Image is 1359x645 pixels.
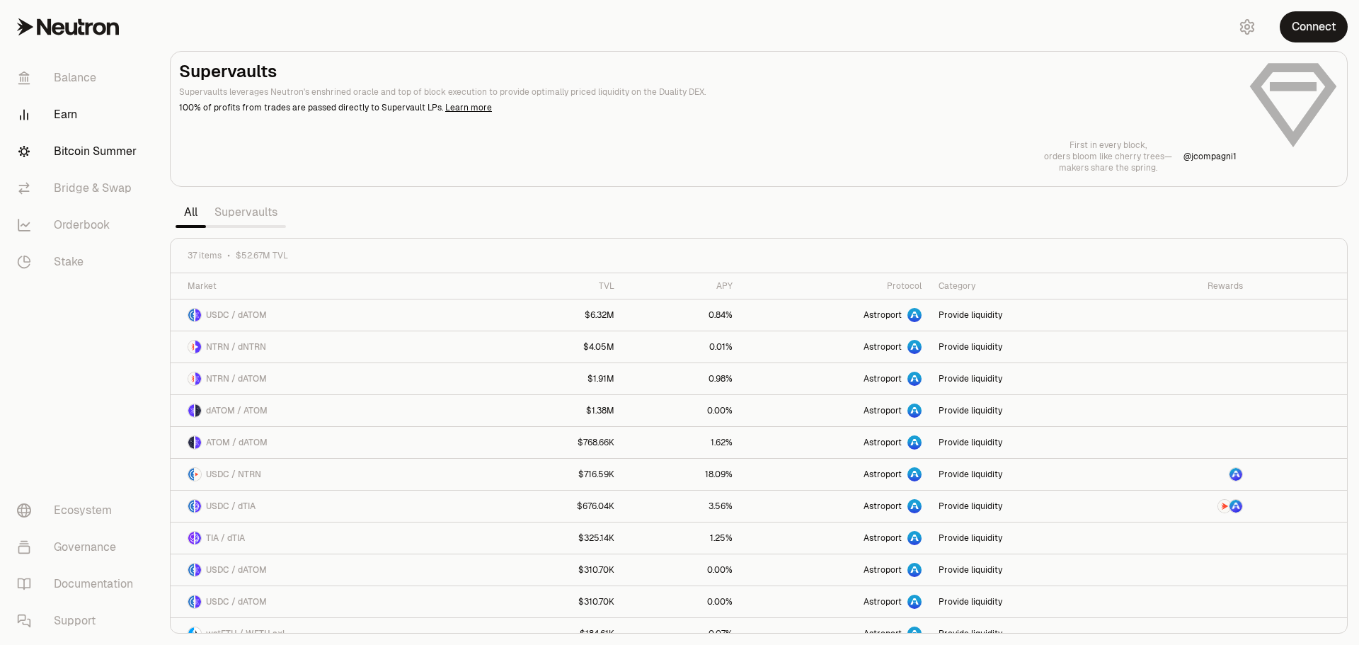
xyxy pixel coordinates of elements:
img: dATOM Logo [195,372,201,385]
img: NTRN Logo [188,341,194,353]
span: Astroport [864,341,902,353]
div: APY [631,280,732,292]
a: $768.66K [491,427,623,458]
img: NTRN Logo [1218,500,1231,513]
span: Astroport [864,437,902,448]
a: Provide liquidity [930,491,1125,522]
p: @ jcompagni1 [1183,151,1237,162]
span: Astroport [864,405,902,416]
span: Astroport [864,628,902,639]
a: 1.25% [623,523,740,554]
span: NTRN / dNTRN [206,341,266,353]
a: Earn [6,96,153,133]
span: Astroport [864,564,902,576]
span: NTRN / dATOM [206,373,267,384]
img: TIA Logo [188,532,194,544]
a: Astroport [741,586,931,617]
a: 0.00% [623,554,740,586]
span: Astroport [864,373,902,384]
a: USDC LogodATOM LogoUSDC / dATOM [171,586,491,617]
img: ATOM Logo [195,404,201,417]
a: 0.00% [623,586,740,617]
a: 0.98% [623,363,740,394]
a: $6.32M [491,299,623,331]
a: $310.70K [491,586,623,617]
img: dATOM Logo [195,309,201,321]
a: USDC LogodATOM LogoUSDC / dATOM [171,554,491,586]
span: Astroport [864,532,902,544]
img: ASTRO Logo [1229,468,1242,481]
a: 0.00% [623,395,740,426]
a: Orderbook [6,207,153,244]
a: Support [6,603,153,639]
a: Astroport [741,427,931,458]
span: ATOM / dATOM [206,437,268,448]
span: USDC / dTIA [206,501,256,512]
img: wstETH Logo [188,627,194,640]
img: WETH.axl Logo [195,627,201,640]
a: Provide liquidity [930,427,1125,458]
img: USDC Logo [188,468,194,481]
a: Bridge & Swap [6,170,153,207]
p: makers share the spring. [1044,162,1172,173]
div: TVL [500,280,614,292]
a: NTRN LogodATOM LogoNTRN / dATOM [171,363,491,394]
a: Provide liquidity [930,554,1125,586]
a: $325.14K [491,523,623,554]
img: dATOM Logo [195,595,201,608]
img: USDC Logo [188,595,194,608]
a: $1.91M [491,363,623,394]
a: Supervaults [206,198,286,227]
a: Astroport [741,331,931,363]
h2: Supervaults [179,60,1237,83]
img: dATOM Logo [188,404,194,417]
div: Rewards [1133,280,1243,292]
a: 3.56% [623,491,740,522]
img: ASTRO Logo [1229,500,1242,513]
a: Provide liquidity [930,523,1125,554]
a: Documentation [6,566,153,603]
a: 1.62% [623,427,740,458]
a: Provide liquidity [930,395,1125,426]
span: USDC / dATOM [206,564,267,576]
div: Market [188,280,483,292]
a: Astroport [741,523,931,554]
a: Astroport [741,299,931,331]
a: NTRN LogoASTRO Logo [1125,491,1251,522]
img: dATOM Logo [195,564,201,576]
a: Balance [6,59,153,96]
a: dATOM LogoATOM LogodATOM / ATOM [171,395,491,426]
img: USDC Logo [188,564,194,576]
span: USDC / dATOM [206,309,267,321]
a: Astroport [741,459,931,490]
img: ATOM Logo [188,436,194,449]
span: USDC / NTRN [206,469,261,480]
span: Astroport [864,596,902,607]
a: Provide liquidity [930,586,1125,617]
a: NTRN LogodNTRN LogoNTRN / dNTRN [171,331,491,363]
a: Provide liquidity [930,363,1125,394]
a: Governance [6,529,153,566]
div: Protocol [750,280,922,292]
a: Stake [6,244,153,280]
a: All [176,198,206,227]
a: Bitcoin Summer [6,133,153,170]
a: Astroport [741,491,931,522]
a: USDC LogodATOM LogoUSDC / dATOM [171,299,491,331]
span: USDC / dATOM [206,596,267,607]
span: Astroport [864,469,902,480]
a: Provide liquidity [930,459,1125,490]
a: Provide liquidity [930,299,1125,331]
a: @jcompagni1 [1183,151,1237,162]
span: wstETH / WETH.axl [206,628,285,639]
a: Ecosystem [6,492,153,529]
span: 37 items [188,250,222,261]
span: TIA / dTIA [206,532,245,544]
img: dTIA Logo [195,532,201,544]
p: 100% of profits from trades are passed directly to Supervault LPs. [179,101,1237,114]
button: Connect [1280,11,1348,42]
p: Supervaults leverages Neutron's enshrined oracle and top of block execution to provide optimally ... [179,86,1237,98]
span: Astroport [864,501,902,512]
a: $676.04K [491,491,623,522]
a: 0.01% [623,331,740,363]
